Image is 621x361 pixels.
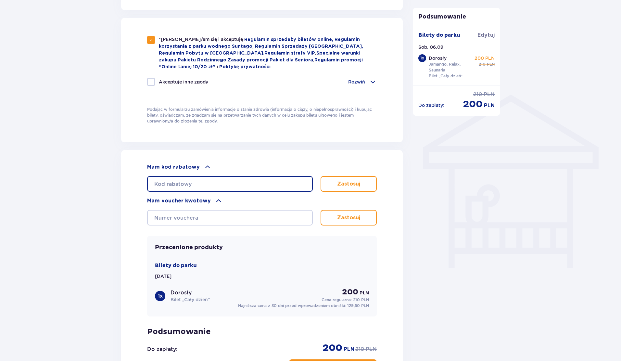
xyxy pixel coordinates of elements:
[147,107,377,124] p: Podając w formularzu zamówienia informacje o stanie zdrowia (informacja o ciąży, o niepełnosprawn...
[159,51,264,56] a: Regulamin Pobytu w [GEOGRAPHIC_DATA],
[429,61,474,73] p: Jamango, Relax, Saunaria
[147,327,377,337] p: Podsumowanie
[366,346,377,353] p: PLN
[418,32,460,39] p: Bilety do parku
[321,176,377,192] button: Zastosuj
[484,102,495,109] p: PLN
[348,79,365,85] p: Rozwiń
[147,163,200,171] p: Mam kod rabatowy
[171,296,210,303] p: Bilet „Cały dzień”
[479,61,486,67] p: 210
[217,65,219,69] span: i
[159,37,244,42] span: *[PERSON_NAME]/am się i akceptuję
[322,297,369,303] p: Cena regularna:
[155,291,165,301] div: 1 x
[147,346,177,353] p: Do zapłaty :
[477,32,495,39] a: Edytuj
[155,244,223,251] p: Przecenione produkty
[255,44,363,49] a: Regulamin Sprzedaży [GEOGRAPHIC_DATA],
[347,303,369,308] span: 129,50 PLN
[344,346,354,353] p: PLN
[463,98,483,110] p: 200
[321,210,377,226] button: Zastosuj
[159,36,377,70] p: , , ,
[342,287,358,297] p: 200
[323,342,342,354] p: 200
[238,303,369,309] p: Najniższa cena z 30 dni przed wprowadzeniem obniżki:
[484,91,495,98] p: PLN
[337,180,360,187] p: Zastosuj
[155,273,171,279] p: [DATE]
[360,290,369,296] p: PLN
[429,55,447,61] p: Dorosły
[219,65,271,69] a: Politykę prywatności
[353,297,369,302] span: 210 PLN
[429,73,463,79] p: Bilet „Cały dzień”
[475,55,495,61] p: 200 PLN
[228,58,313,62] a: Zasady promocji Pakiet dla Seniora
[413,13,500,21] p: Podsumowanie
[171,289,192,296] p: Dorosły
[418,102,444,109] p: Do zapłaty :
[337,214,360,221] p: Zastosuj
[155,262,197,269] p: Bilety do parku
[418,54,426,62] div: 1 x
[147,176,313,192] input: Kod rabatowy
[147,197,211,204] p: Mam voucher kwotowy
[418,44,443,50] p: Sob. 06.09
[473,91,482,98] p: 210
[487,61,495,67] p: PLN
[355,346,364,353] p: 210
[147,210,313,226] input: Numer vouchera
[264,51,315,56] a: Regulamin strefy VIP
[159,79,208,85] p: Akceptuję inne zgody
[244,37,335,42] a: Regulamin sprzedaży biletów online,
